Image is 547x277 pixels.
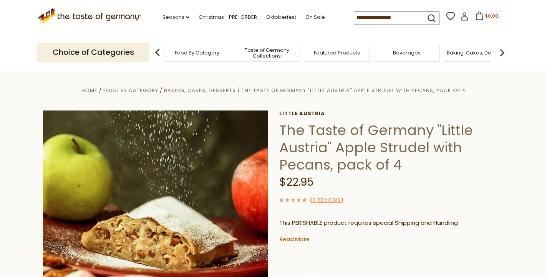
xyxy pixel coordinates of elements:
span: $22.95 [279,175,313,190]
p: Choice of Categories [37,43,149,62]
a: Beverages [393,50,421,56]
a: Featured Products [314,50,360,56]
a: little austria [279,110,504,117]
a: Read More [279,236,310,243]
a: 0 Reviews [312,196,341,204]
h1: The Taste of Germany "Little Austria" Apple Strudel with Pecans, pack of 4 [279,122,504,173]
a: The Taste of Germany "Little Austria" Apple Strudel with Pecans, pack of 4 [242,87,466,94]
button: $0.00 [470,12,503,23]
li: We will ship this product in heat-protective packaging and ice. [287,234,504,243]
a: Taste of Germany Collections [236,47,298,59]
a: Christmas - PRE-ORDER [199,13,257,21]
a: Food By Category [103,87,158,94]
img: previous arrow [150,45,165,60]
a: Food By Category [175,50,219,56]
p: This PERISHABLE product requires special Shipping and Handling [279,218,504,228]
a: On Sale [305,13,325,21]
a: Oktoberfest [266,13,296,21]
a: Baking, Cakes, Desserts [164,87,235,94]
a: Seasons [162,13,189,21]
img: next arrow [494,45,510,60]
span: $0.00 [485,13,498,19]
a: Baking, Cakes, Desserts [447,50,506,56]
a: Home [81,87,98,94]
span: ( ) [310,196,343,204]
